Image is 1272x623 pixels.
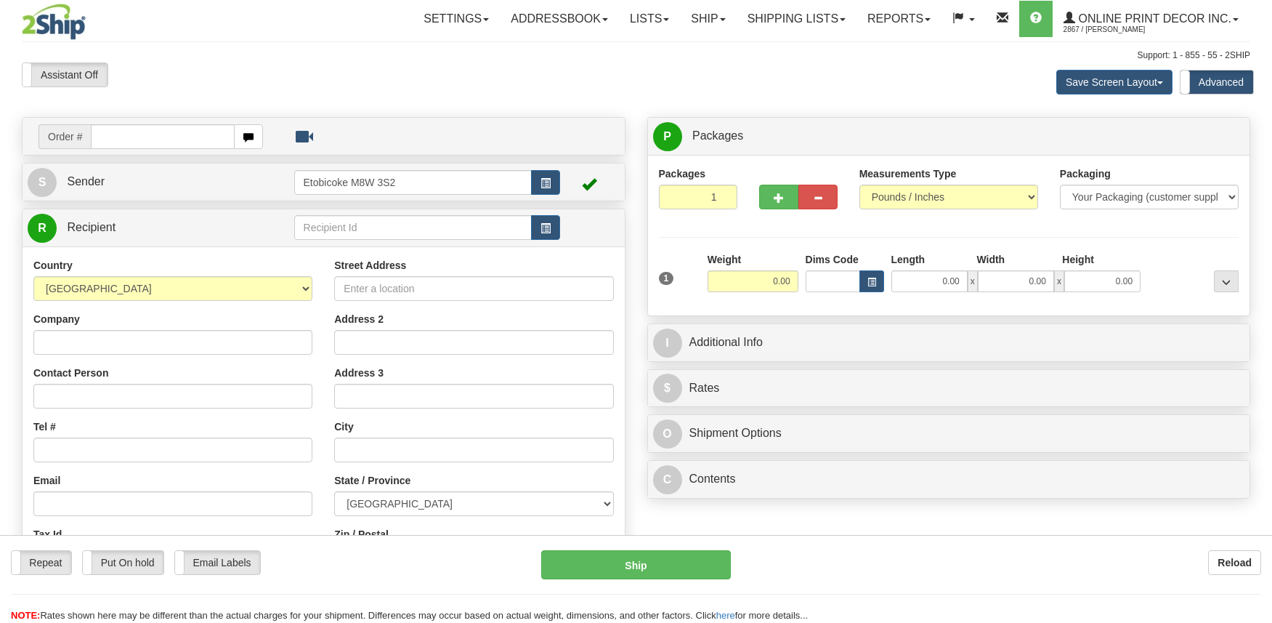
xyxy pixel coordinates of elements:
label: State / Province [334,473,410,488]
a: $Rates [653,374,1245,403]
span: x [1054,270,1064,292]
span: NOTE: [11,610,40,621]
label: Width [976,252,1005,267]
span: $ [653,374,682,403]
label: Packages [659,166,706,181]
label: Address 3 [334,366,384,380]
a: Lists [619,1,680,37]
span: R [28,214,57,243]
label: Height [1062,252,1094,267]
a: here [716,610,735,621]
button: Save Screen Layout [1056,70,1172,95]
span: O [653,419,682,449]
label: Dims Code [806,252,859,267]
label: Length [891,252,925,267]
a: S Sender [28,167,294,197]
label: Zip / Postal [334,527,389,542]
span: Online Print Decor Inc. [1075,12,1231,25]
span: P [653,122,682,151]
button: Ship [541,550,732,579]
span: x [968,270,978,292]
span: Order # [39,124,91,149]
iframe: chat widget [1239,237,1271,385]
input: Sender Id [294,170,532,195]
label: Contact Person [33,366,108,380]
label: Weight [708,252,741,267]
a: OShipment Options [653,419,1245,449]
label: Tel # [33,419,56,434]
label: Packaging [1060,166,1111,181]
img: logo2867.jpg [22,4,86,40]
a: CContents [653,465,1245,494]
label: Put On hold [83,551,164,574]
a: Shipping lists [737,1,856,37]
span: S [28,168,57,197]
span: I [653,329,682,358]
a: Online Print Decor Inc. 2867 / [PERSON_NAME] [1053,1,1249,37]
span: 1 [659,272,674,285]
a: Reports [856,1,941,37]
a: Addressbook [500,1,619,37]
button: Reload [1208,550,1261,575]
div: Support: 1 - 855 - 55 - 2SHIP [22,49,1250,62]
span: 2867 / [PERSON_NAME] [1064,23,1172,37]
a: IAdditional Info [653,328,1245,358]
div: ... [1214,270,1239,292]
label: Street Address [334,258,406,273]
label: Advanced [1180,71,1253,94]
label: Company [33,312,80,326]
a: Ship [680,1,736,37]
span: Packages [692,129,743,142]
label: Assistant Off [23,63,108,87]
span: Recipient [67,221,116,233]
label: Email [33,473,60,488]
label: City [334,419,353,434]
span: C [653,465,682,494]
label: Email Labels [175,551,259,574]
a: Settings [413,1,500,37]
a: R Recipient [28,213,264,243]
label: Country [33,258,73,273]
span: Sender [67,175,105,188]
label: Repeat [12,551,71,574]
label: Tax Id [33,527,62,542]
a: P Packages [653,121,1245,151]
label: Address 2 [334,312,384,326]
label: Measurements Type [859,166,957,181]
input: Enter a location [334,276,613,301]
input: Recipient Id [294,215,532,240]
b: Reload [1218,557,1252,568]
